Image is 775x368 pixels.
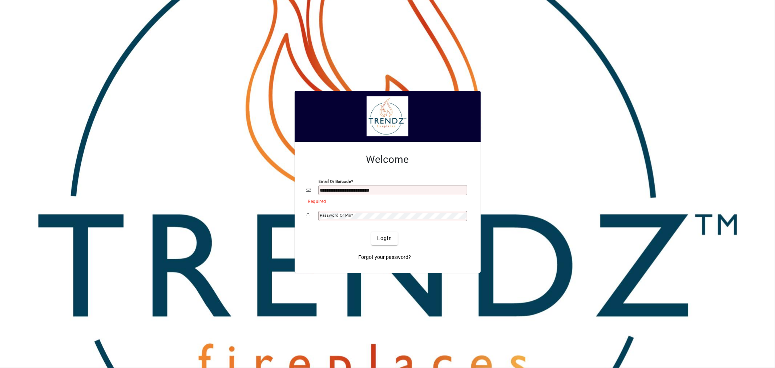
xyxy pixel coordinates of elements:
h2: Welcome [306,153,469,166]
span: Forgot your password? [358,253,411,261]
mat-error: Required [308,197,463,205]
a: Forgot your password? [355,251,414,264]
mat-label: Password or Pin [320,213,351,218]
button: Login [371,232,398,245]
mat-label: Email or Barcode [319,179,351,184]
span: Login [377,235,392,242]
